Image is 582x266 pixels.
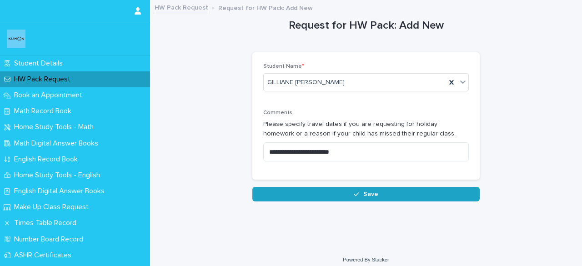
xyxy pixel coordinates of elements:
[252,187,480,201] button: Save
[155,2,208,12] a: HW Pack Request
[10,155,85,164] p: English Record Book
[10,235,90,244] p: Number Board Record
[7,30,25,48] img: o6XkwfS7S2qhyeB9lxyF
[10,123,101,131] p: Home Study Tools - Math
[10,187,112,196] p: English Digital Answer Books
[10,171,107,180] p: Home Study Tools - English
[10,59,70,68] p: Student Details
[218,2,313,12] p: Request for HW Pack: Add New
[10,75,78,84] p: HW Pack Request
[343,257,389,262] a: Powered By Stacker
[252,19,480,32] h1: Request for HW Pack: Add New
[10,219,84,227] p: Times Table Record
[10,139,105,148] p: Math Digital Answer Books
[267,78,345,87] span: GILLIANE [PERSON_NAME]
[263,110,292,115] span: Comments
[263,64,304,69] span: Student Name
[10,107,79,115] p: Math Record Book
[10,251,79,260] p: ASHR Certificates
[10,203,96,211] p: Make Up Class Request
[10,91,90,100] p: Book an Appointment
[263,120,469,139] p: Please specify travel dates if you are requesting for holiday homework or a reason if your child ...
[363,191,378,197] span: Save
